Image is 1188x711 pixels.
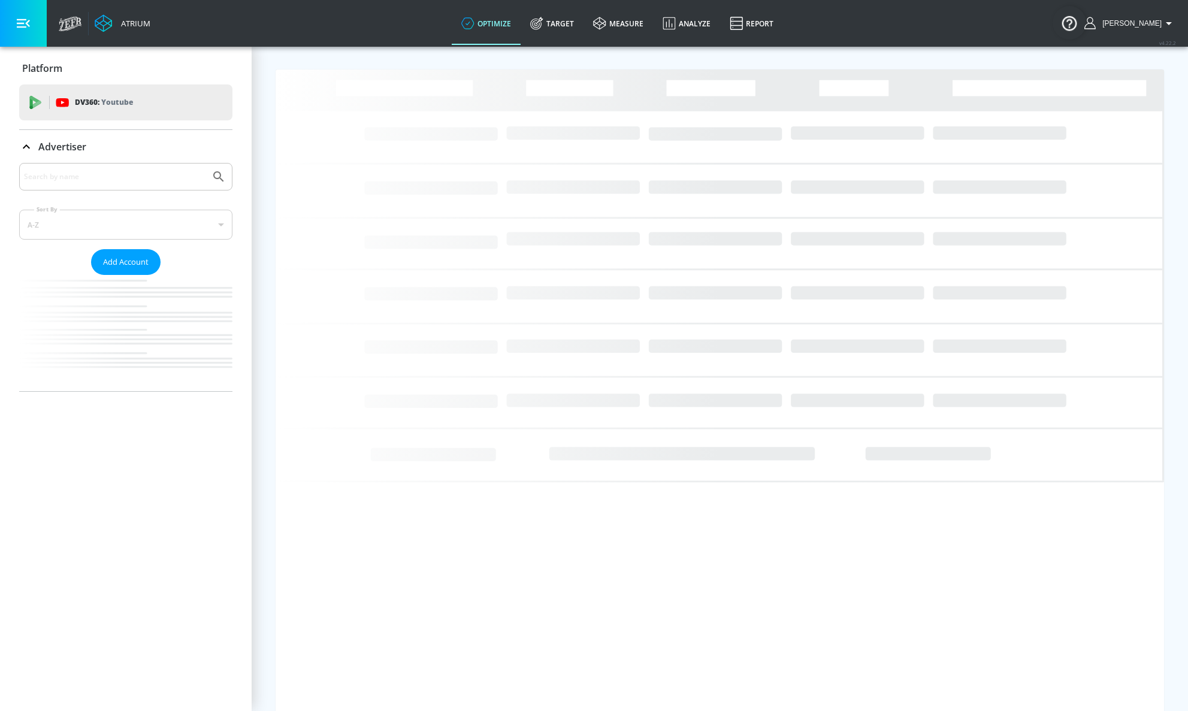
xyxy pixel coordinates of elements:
p: Platform [22,62,62,75]
label: Sort By [34,205,60,213]
p: Advertiser [38,140,86,153]
a: Analyze [653,2,720,45]
div: Platform [19,52,232,85]
p: Youtube [101,96,133,108]
div: Advertiser [19,163,232,391]
span: Add Account [103,255,149,269]
a: Report [720,2,783,45]
a: measure [584,2,653,45]
div: DV360: Youtube [19,84,232,120]
div: A-Z [19,210,232,240]
div: Advertiser [19,130,232,164]
span: login as: lekhraj.bhadava@zefr.com [1098,19,1162,28]
span: v 4.22.2 [1159,40,1176,46]
button: Open Resource Center [1053,6,1086,40]
button: Add Account [91,249,161,275]
input: Search by name [24,169,205,184]
nav: list of Advertiser [19,275,232,391]
button: [PERSON_NAME] [1084,16,1176,31]
a: optimize [452,2,521,45]
div: Atrium [116,18,150,29]
a: Atrium [95,14,150,32]
p: DV360: [75,96,133,109]
a: Target [521,2,584,45]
